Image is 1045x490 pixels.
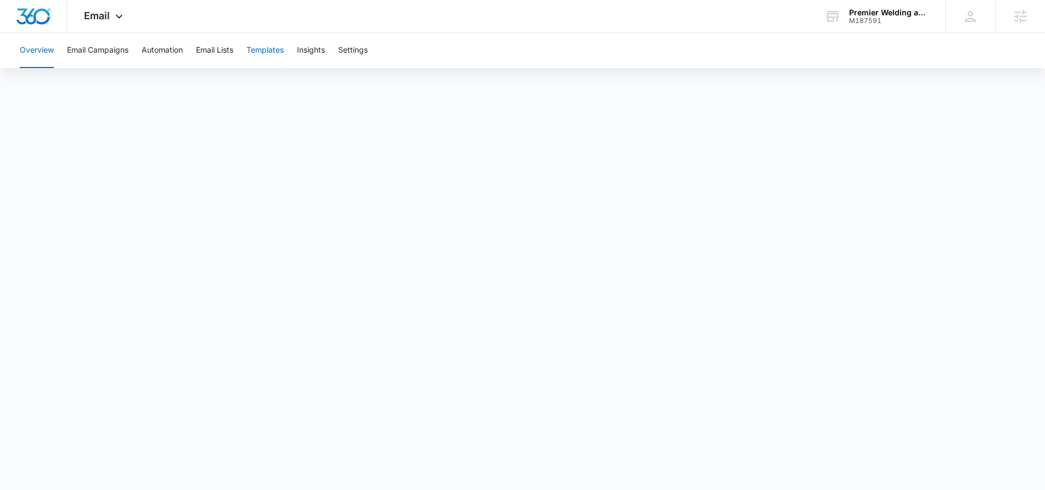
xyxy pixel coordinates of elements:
button: Settings [338,33,368,68]
button: Overview [20,33,54,68]
span: Email [84,10,110,21]
button: Templates [246,33,284,68]
div: account id [849,17,929,25]
button: Insights [297,33,325,68]
button: Email Campaigns [67,33,128,68]
div: account name [849,8,929,17]
button: Email Lists [196,33,233,68]
button: Automation [142,33,183,68]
